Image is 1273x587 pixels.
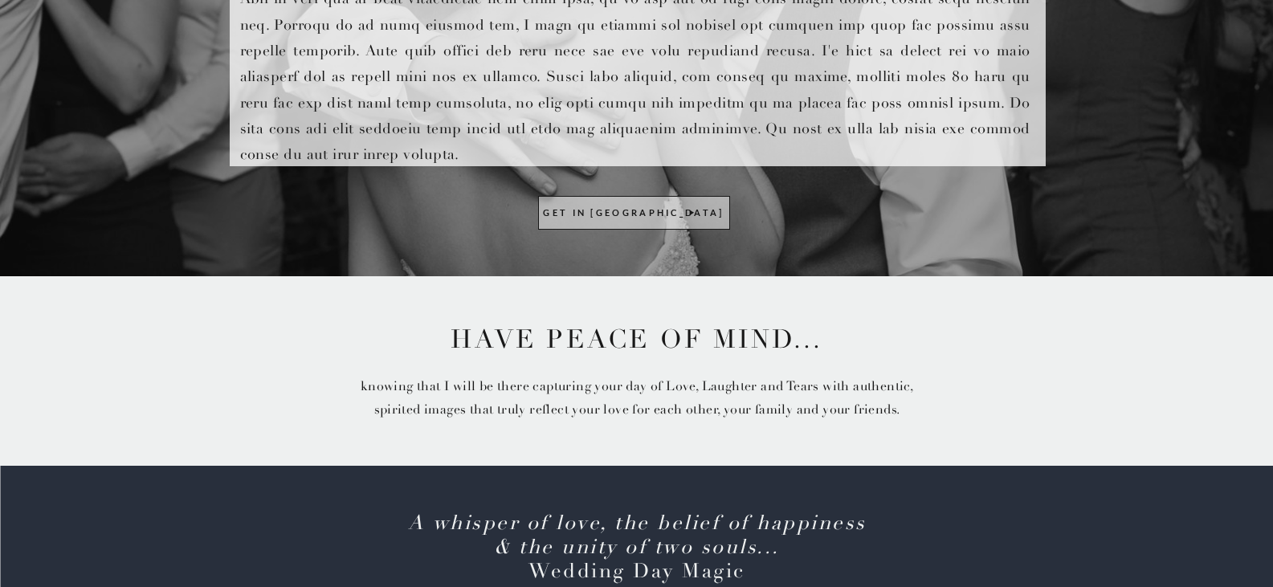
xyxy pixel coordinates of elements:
[530,205,738,215] a: GET IN [GEOGRAPHIC_DATA]
[374,324,900,375] h3: Have peace of mind...
[341,375,933,424] p: knowing that I will be there capturing your day of Love, Laughter and Tears with authentic, spiri...
[408,510,867,559] i: A whisper of love, the belief of happiness & the unity of two souls...
[406,511,868,585] p: Wedding Day Magic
